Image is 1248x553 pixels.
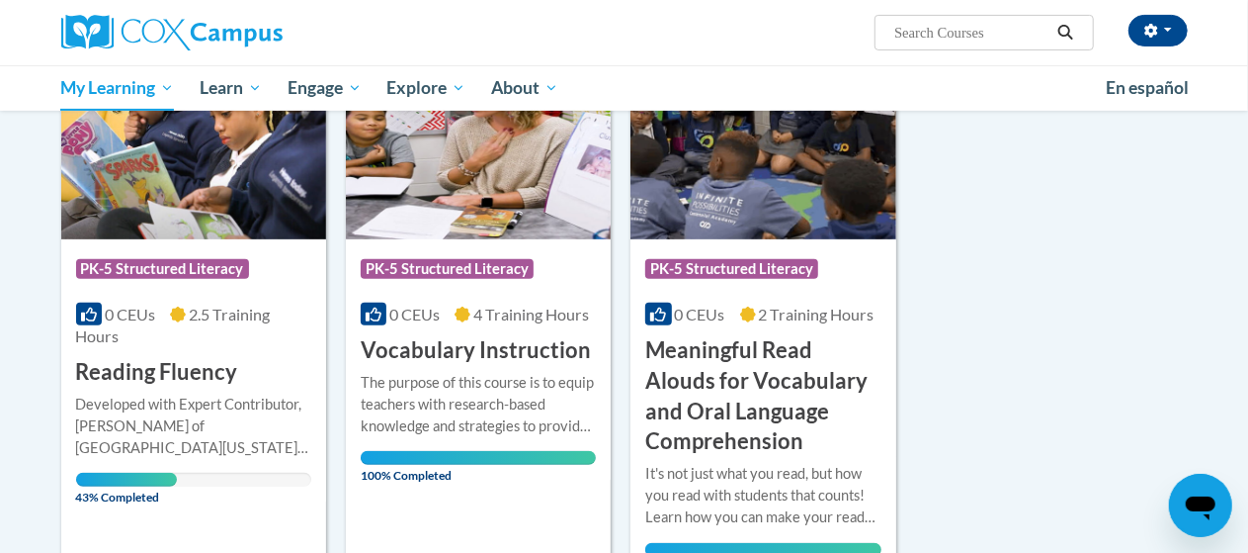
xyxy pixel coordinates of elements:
span: 43% Completed [76,473,178,505]
a: Engage [275,65,374,111]
span: 2 Training Hours [759,305,874,323]
div: Main menu [46,65,1203,111]
span: PK-5 Structured Literacy [645,259,818,279]
div: Your progress [361,451,596,465]
span: 4 Training Hours [473,305,589,323]
button: Search [1050,21,1080,45]
span: 0 CEUs [389,305,440,323]
span: En español [1107,77,1190,98]
a: Cox Campus [61,15,417,50]
h3: Vocabulary Instruction [361,335,591,366]
span: My Learning [60,76,174,100]
span: Engage [288,76,362,100]
div: Developed with Expert Contributor, [PERSON_NAME] of [GEOGRAPHIC_DATA][US_STATE], [GEOGRAPHIC_DATA... [76,394,311,459]
span: PK-5 Structured Literacy [76,259,249,279]
h3: Meaningful Read Alouds for Vocabulary and Oral Language Comprehension [645,335,880,457]
img: Course Logo [61,38,326,239]
a: About [478,65,571,111]
span: Learn [200,76,262,100]
span: PK-5 Structured Literacy [361,259,534,279]
h3: Reading Fluency [76,357,238,388]
iframe: Button to launch messaging window [1169,474,1232,537]
span: 100% Completed [361,451,596,483]
span: Explore [386,76,465,100]
span: 2.5 Training Hours [76,305,270,345]
a: Learn [187,65,275,111]
button: Account Settings [1128,15,1188,46]
img: Cox Campus [61,15,283,50]
a: En español [1094,67,1203,109]
img: Course Logo [630,38,895,239]
a: Explore [374,65,478,111]
input: Search Courses [892,21,1050,45]
span: 0 CEUs [675,305,725,323]
div: The purpose of this course is to equip teachers with research-based knowledge and strategies to p... [361,372,596,437]
div: Your progress [76,473,178,487]
span: About [491,76,558,100]
div: It's not just what you read, but how you read with students that counts! Learn how you can make y... [645,463,880,528]
span: 0 CEUs [105,305,155,323]
a: My Learning [48,65,188,111]
img: Course Logo [346,38,611,239]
